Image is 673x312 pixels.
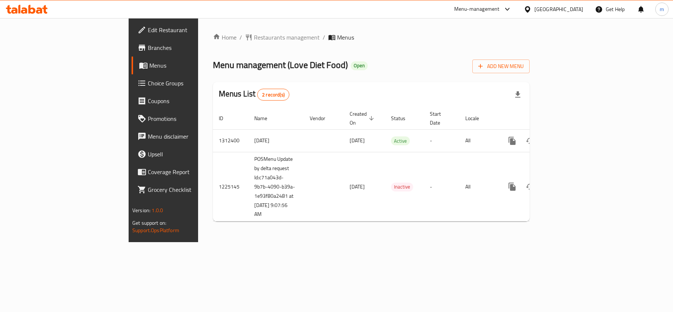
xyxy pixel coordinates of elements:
button: Change Status [521,132,539,150]
table: enhanced table [213,107,580,222]
span: Promotions [148,114,235,123]
a: Grocery Checklist [132,181,241,199]
span: Add New Menu [478,62,524,71]
span: Active [391,137,410,145]
span: Grocery Checklist [148,185,235,194]
td: All [459,129,497,152]
a: Promotions [132,110,241,128]
span: ID [219,114,233,123]
button: more [503,178,521,196]
li: / [323,33,325,42]
span: Inactive [391,183,413,191]
a: Support.OpsPlatform [132,225,179,235]
div: Active [391,136,410,145]
td: POSMenu Update by delta request Id:c71a043d-9b7b-4090-b39a-1e93f80a2481 at [DATE] 9:07:56 AM [248,152,304,221]
span: Menu disclaimer [148,132,235,141]
span: Menus [149,61,235,70]
td: - [424,152,459,221]
span: Edit Restaurant [148,26,235,34]
span: Restaurants management [254,33,320,42]
span: Choice Groups [148,79,235,88]
span: Upsell [148,150,235,159]
span: Vendor [310,114,335,123]
button: Change Status [521,178,539,196]
span: Version: [132,206,150,215]
span: Start Date [430,109,451,127]
th: Actions [497,107,580,130]
a: Choice Groups [132,74,241,92]
a: Upsell [132,145,241,163]
a: Restaurants management [245,33,320,42]
div: Export file [509,86,527,104]
td: [DATE] [248,129,304,152]
nav: breadcrumb [213,33,530,42]
span: Menus [337,33,354,42]
div: [GEOGRAPHIC_DATA] [534,5,583,13]
button: more [503,132,521,150]
a: Menu disclaimer [132,128,241,145]
button: Add New Menu [472,60,530,73]
h2: Menus List [219,88,289,101]
div: Open [351,61,368,70]
span: 2 record(s) [258,91,289,98]
span: Open [351,62,368,69]
span: Menu management ( Love Diet Food ) [213,57,348,73]
a: Edit Restaurant [132,21,241,39]
span: Locale [465,114,489,123]
span: [DATE] [350,182,365,191]
div: Inactive [391,183,413,191]
span: Created On [350,109,376,127]
span: [DATE] [350,136,365,145]
div: Total records count [257,89,289,101]
span: Status [391,114,415,123]
a: Branches [132,39,241,57]
a: Coverage Report [132,163,241,181]
a: Menus [132,57,241,74]
span: Branches [148,43,235,52]
span: Get support on: [132,218,166,228]
td: - [424,129,459,152]
span: Coverage Report [148,167,235,176]
span: m [660,5,664,13]
a: Coupons [132,92,241,110]
span: Coupons [148,96,235,105]
span: Name [254,114,277,123]
span: 1.0.0 [152,206,163,215]
td: All [459,152,497,221]
div: Menu-management [454,5,500,14]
